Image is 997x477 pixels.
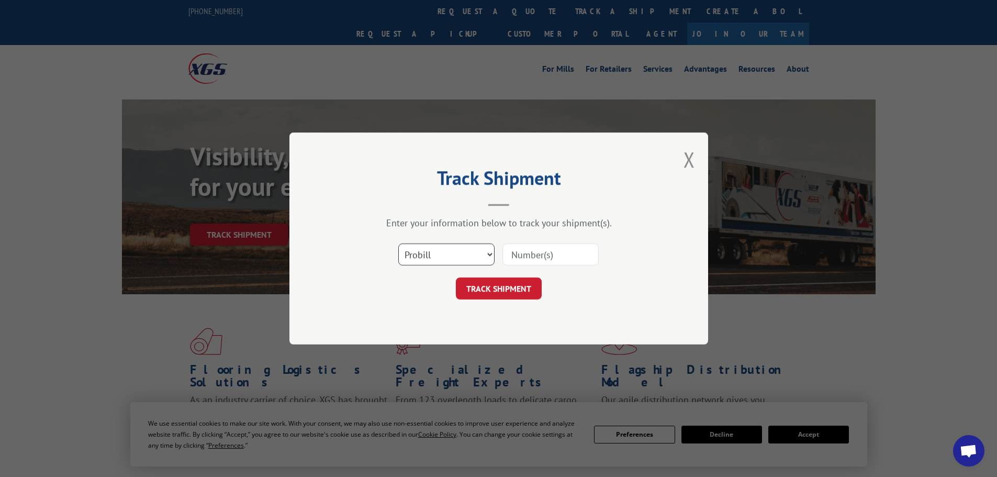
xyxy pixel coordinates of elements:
[342,171,656,191] h2: Track Shipment
[502,243,599,265] input: Number(s)
[953,435,984,467] div: Open chat
[684,146,695,173] button: Close modal
[342,217,656,229] div: Enter your information below to track your shipment(s).
[456,278,542,299] button: TRACK SHIPMENT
